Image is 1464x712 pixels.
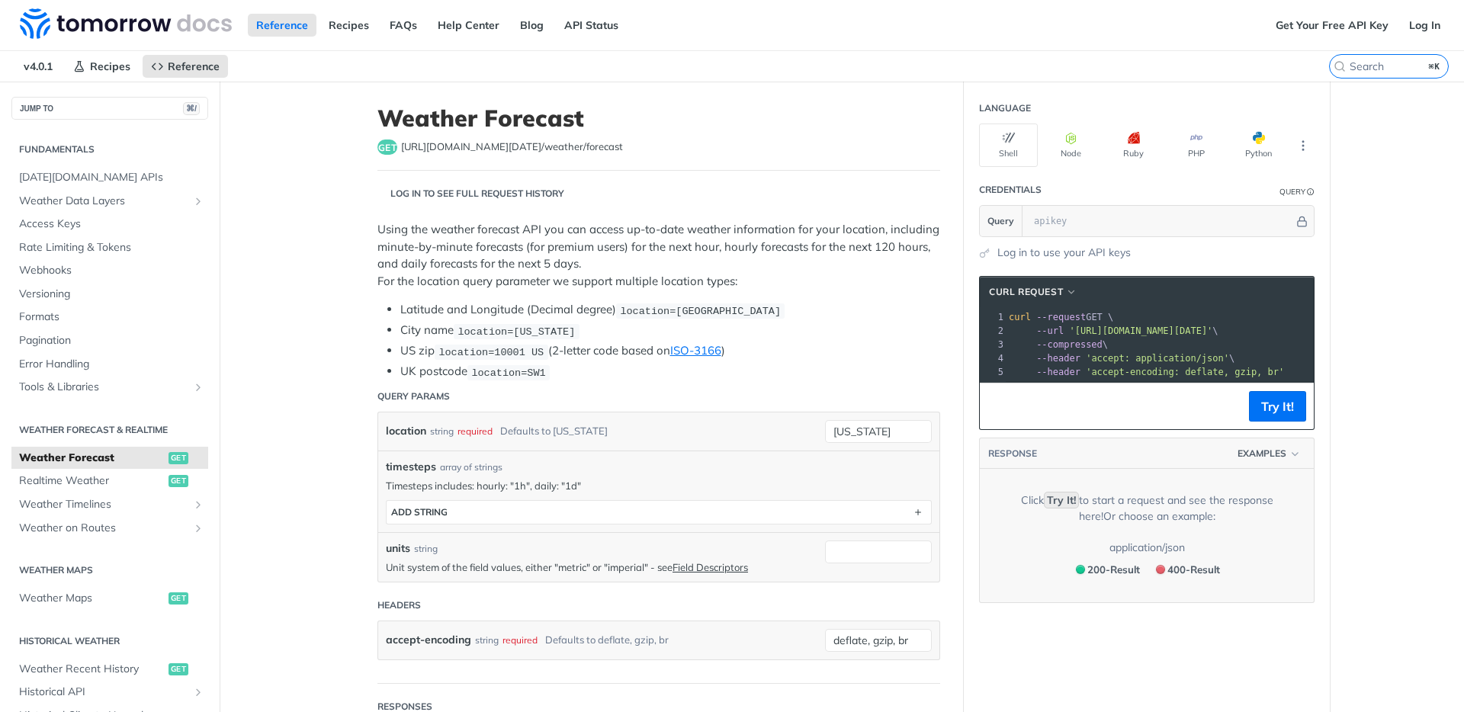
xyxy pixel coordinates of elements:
span: location=[US_STATE] [457,326,575,337]
span: --url [1036,326,1064,336]
span: curl [1009,312,1031,322]
span: \ [1009,353,1234,364]
div: Query Params [377,390,450,403]
a: ISO-3166 [670,343,721,358]
span: \ [1009,339,1108,350]
a: Versioning [11,283,208,306]
span: 'accept-encoding: deflate, gzip, br' [1086,367,1284,377]
button: ADD string [387,501,931,524]
button: Node [1042,123,1100,167]
span: Weather Recent History [19,662,165,677]
div: application/json [1109,540,1185,556]
a: Error Handling [11,353,208,376]
div: Click to start a request and see the response here! Or choose an example: [1003,492,1291,524]
span: Webhooks [19,263,204,278]
a: Blog [512,14,552,37]
label: accept-encoding [386,629,471,651]
span: get [169,663,188,675]
span: 200 [1076,565,1085,574]
div: string [430,420,454,442]
button: JUMP TO⌘/ [11,97,208,120]
span: [DATE][DOMAIN_NAME] APIs [19,170,204,185]
div: Credentials [979,183,1042,197]
a: Field Descriptors [673,561,748,573]
a: Tools & LibrariesShow subpages for Tools & Libraries [11,376,208,399]
li: City name [400,322,940,339]
button: Shell [979,123,1038,167]
div: 5 [980,365,1006,379]
span: \ [1009,326,1218,336]
span: Formats [19,309,204,325]
span: Versioning [19,287,204,302]
p: Timesteps includes: hourly: "1h", daily: "1d" [386,479,932,492]
div: Headers [377,598,421,612]
button: Examples [1232,446,1306,461]
span: Query [987,214,1014,228]
a: Recipes [65,55,139,78]
label: units [386,540,410,556]
span: 400 [1156,565,1165,574]
li: Latitude and Longitude (Decimal degree) [400,301,940,319]
a: Weather Recent Historyget [11,658,208,681]
div: 2 [980,324,1006,338]
button: Show subpages for Tools & Libraries [192,381,204,393]
span: Pagination [19,333,204,348]
span: get [169,452,188,464]
a: Weather TimelinesShow subpages for Weather Timelines [11,493,208,516]
span: Access Keys [19,216,204,232]
span: Weather Maps [19,591,165,606]
a: Recipes [320,14,377,37]
button: Show subpages for Weather Timelines [192,499,204,511]
div: required [457,420,493,442]
div: array of strings [440,460,502,474]
button: Query [980,206,1023,236]
span: get [169,592,188,605]
button: Try It! [1249,391,1306,422]
button: 200200-Result [1068,560,1145,579]
span: get [377,140,397,155]
h2: Fundamentals [11,143,208,156]
span: '[URL][DOMAIN_NAME][DATE]' [1069,326,1212,336]
span: location=10001 US [438,346,544,358]
a: Weather on RoutesShow subpages for Weather on Routes [11,517,208,540]
span: Historical API [19,685,188,700]
span: Weather on Routes [19,521,188,536]
svg: More ellipsis [1296,139,1310,152]
a: Formats [11,306,208,329]
span: get [169,475,188,487]
span: location=[GEOGRAPHIC_DATA] [620,305,781,316]
a: FAQs [381,14,425,37]
a: Access Keys [11,213,208,236]
a: Log in to use your API keys [997,245,1131,261]
kbd: ⌘K [1425,59,1444,74]
code: Try It! [1044,492,1079,508]
a: Reference [143,55,228,78]
span: location=SW1 [471,367,545,378]
h2: Weather Maps [11,563,208,577]
div: Defaults to [US_STATE] [500,420,608,442]
button: Python [1229,123,1288,167]
button: PHP [1167,123,1225,167]
a: Pagination [11,329,208,352]
span: ⌘/ [183,102,200,115]
a: Log In [1401,14,1449,37]
div: string [414,542,438,556]
h2: Weather Forecast & realtime [11,423,208,437]
a: Weather Forecastget [11,447,208,470]
span: cURL Request [989,285,1063,299]
span: 400 - Result [1167,563,1220,576]
button: Show subpages for Weather Data Layers [192,195,204,207]
a: Get Your Free API Key [1267,14,1397,37]
span: Weather Timelines [19,497,188,512]
span: --compressed [1036,339,1103,350]
svg: Search [1334,60,1346,72]
a: Help Center [429,14,508,37]
a: API Status [556,14,627,37]
a: Rate Limiting & Tokens [11,236,208,259]
span: --header [1036,367,1080,377]
span: Reference [168,59,220,73]
span: https://api.tomorrow.io/v4/weather/forecast [401,140,623,155]
span: timesteps [386,459,436,475]
p: Using the weather forecast API you can access up-to-date weather information for your location, i... [377,221,940,290]
h2: Historical Weather [11,634,208,648]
